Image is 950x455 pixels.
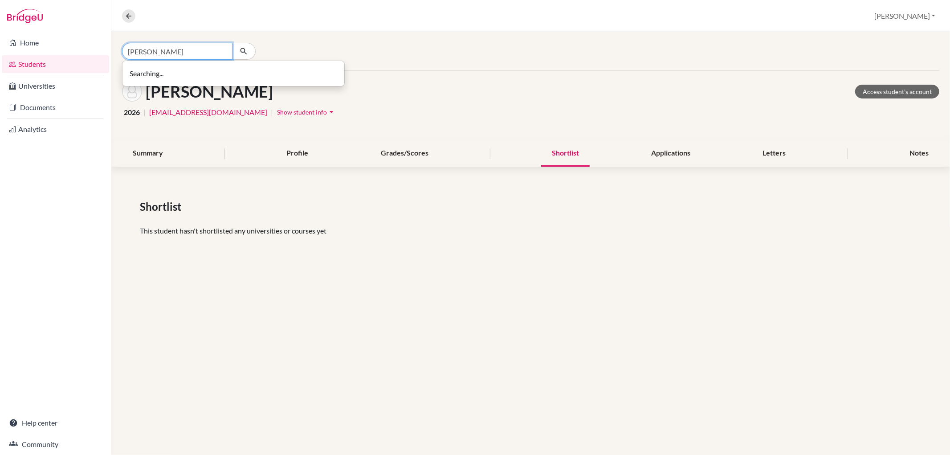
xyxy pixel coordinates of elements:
i: arrow_drop_down [327,107,336,116]
span: 2026 [124,107,140,118]
a: Help center [2,414,109,432]
a: Documents [2,98,109,116]
input: Find student by name... [122,43,232,60]
span: | [143,107,146,118]
button: Show student infoarrow_drop_down [277,105,336,119]
div: Notes [899,140,939,167]
div: Profile [276,140,319,167]
div: Shortlist [541,140,590,167]
a: [EMAIL_ADDRESS][DOMAIN_NAME] [149,107,267,118]
span: Shortlist [140,199,185,215]
a: Access student's account [855,85,939,98]
p: Searching... [130,68,337,79]
h1: [PERSON_NAME] [146,82,273,101]
a: Analytics [2,120,109,138]
a: Home [2,34,109,52]
div: Summary [122,140,174,167]
span: | [271,107,273,118]
a: Community [2,435,109,453]
div: Letters [752,140,797,167]
span: Show student info [277,108,327,116]
button: [PERSON_NAME] [870,8,939,25]
img: Darren Farnsworth's avatar [122,82,142,102]
a: Students [2,55,109,73]
div: Grades/Scores [370,140,439,167]
img: Bridge-U [7,9,43,23]
div: Applications [640,140,701,167]
p: This student hasn't shortlisted any universities or courses yet [140,225,921,236]
a: Universities [2,77,109,95]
